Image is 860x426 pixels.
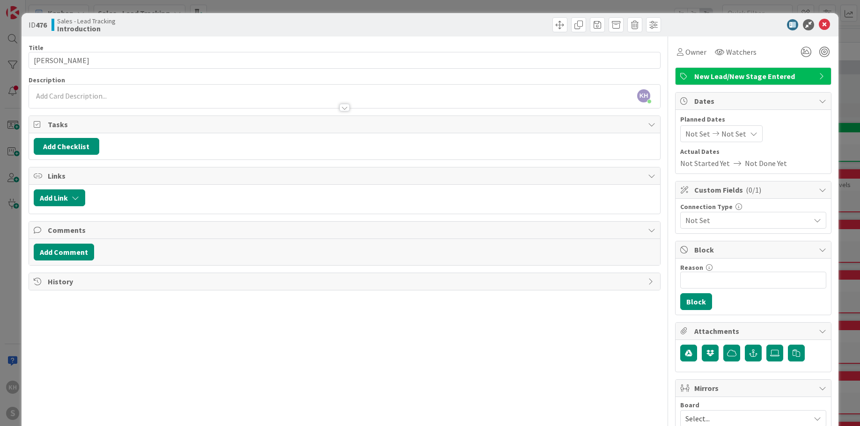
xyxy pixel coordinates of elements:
[48,119,643,130] span: Tasks
[746,185,761,195] span: ( 0/1 )
[680,115,826,124] span: Planned Dates
[745,158,787,169] span: Not Done Yet
[637,89,650,102] span: KH
[685,412,805,425] span: Select...
[34,138,99,155] button: Add Checklist
[680,147,826,157] span: Actual Dates
[57,25,116,32] b: Introduction
[685,46,706,58] span: Owner
[48,276,643,287] span: History
[680,402,699,408] span: Board
[680,203,826,210] div: Connection Type
[48,224,643,236] span: Comments
[694,244,814,255] span: Block
[685,214,805,227] span: Not Set
[34,244,94,260] button: Add Comment
[29,43,44,52] label: Title
[721,128,746,139] span: Not Set
[726,46,757,58] span: Watchers
[680,158,730,169] span: Not Started Yet
[694,95,814,107] span: Dates
[48,170,643,181] span: Links
[29,76,65,84] span: Description
[694,325,814,337] span: Attachments
[29,19,47,30] span: ID
[34,189,85,206] button: Add Link
[680,263,703,272] label: Reason
[694,184,814,195] span: Custom Fields
[694,71,814,82] span: New Lead/New Stage Entered
[685,128,710,139] span: Not Set
[57,17,116,25] span: Sales - Lead Tracking
[36,20,47,29] b: 476
[694,383,814,394] span: Mirrors
[680,293,712,310] button: Block
[29,52,661,69] input: type card name here...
